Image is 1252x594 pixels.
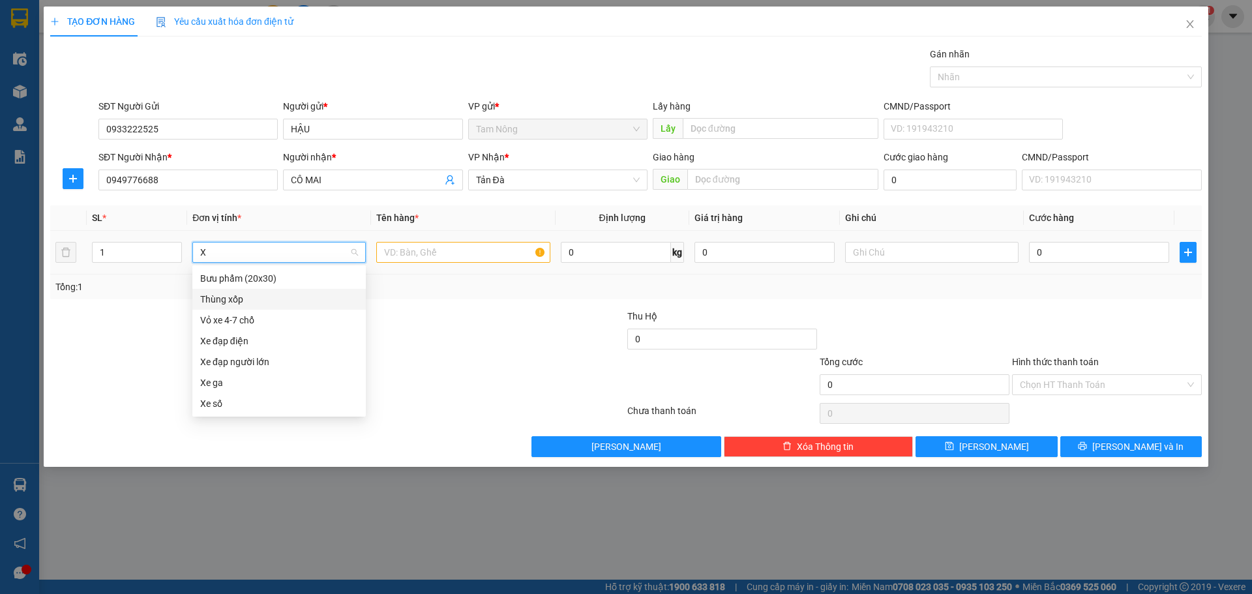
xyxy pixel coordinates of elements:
th: Ghi chú [840,205,1024,231]
span: Cước hàng [1029,213,1074,223]
input: Dọc đường [683,118,878,139]
span: VP Nhận [468,152,505,162]
input: Ghi Chú [845,242,1019,263]
div: Vỏ xe 4-7 chổ [192,310,366,331]
div: Xe ga [200,376,358,390]
label: Gán nhãn [930,49,970,59]
span: Xóa Thông tin [797,439,854,454]
div: Thùng xốp [192,289,366,310]
div: VP gửi [468,99,648,113]
span: [PERSON_NAME] [959,439,1029,454]
span: user-add [445,175,455,185]
span: delete [782,441,792,452]
div: Thùng xốp [200,292,358,306]
button: delete [55,242,76,263]
span: printer [1078,441,1087,452]
div: SĐT Người Gửi [98,99,278,113]
label: Cước giao hàng [884,152,948,162]
div: Bưu phẩm (20x30) [192,268,366,289]
span: plus [50,17,59,26]
input: Cước giao hàng [884,170,1017,190]
div: Xe số [192,393,366,414]
div: CMND/Passport [1022,150,1201,164]
span: [PERSON_NAME] và In [1092,439,1184,454]
span: SL [92,213,102,223]
div: CMND/Passport [884,99,1063,113]
span: Lấy [653,118,683,139]
span: Tam Nông [476,119,640,139]
span: Giao hàng [653,152,694,162]
span: Tổng cước [820,357,863,367]
input: Dọc đường [687,169,878,190]
button: [PERSON_NAME] [531,436,721,457]
span: plus [1180,247,1196,258]
span: Đơn vị tính [192,213,241,223]
span: kg [671,242,684,263]
button: Close [1172,7,1208,43]
div: Xe số [200,396,358,411]
span: plus [63,173,83,184]
span: close [1185,19,1195,29]
button: printer[PERSON_NAME] và In [1060,436,1202,457]
span: Tên hàng [376,213,419,223]
div: Tổng: 1 [55,280,483,294]
span: TẠO ĐƠN HÀNG [50,16,135,27]
div: SĐT Người Nhận [98,150,278,164]
div: Xe ga [192,372,366,393]
div: Bưu phẩm (20x30) [200,271,358,286]
button: plus [63,168,83,189]
span: Thu Hộ [627,311,657,321]
img: icon [156,17,166,27]
span: Yêu cầu xuất hóa đơn điện tử [156,16,293,27]
div: Xe đạp người lớn [200,355,358,369]
span: Giao [653,169,687,190]
div: Xe đạp điện [200,334,358,348]
span: Định lượng [599,213,646,223]
div: Xe đạp người lớn [192,351,366,372]
span: Tản Đà [476,170,640,190]
input: VD: Bàn, Ghế [376,242,550,263]
span: Giá trị hàng [694,213,743,223]
div: Vỏ xe 4-7 chổ [200,313,358,327]
div: Chưa thanh toán [626,404,818,426]
span: [PERSON_NAME] [591,439,661,454]
button: save[PERSON_NAME] [916,436,1057,457]
div: Xe đạp điện [192,331,366,351]
label: Hình thức thanh toán [1012,357,1099,367]
div: Người nhận [283,150,462,164]
span: Lấy hàng [653,101,691,111]
span: save [945,441,954,452]
div: Người gửi [283,99,462,113]
input: 0 [694,242,835,263]
button: deleteXóa Thông tin [724,436,914,457]
button: plus [1180,242,1197,263]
